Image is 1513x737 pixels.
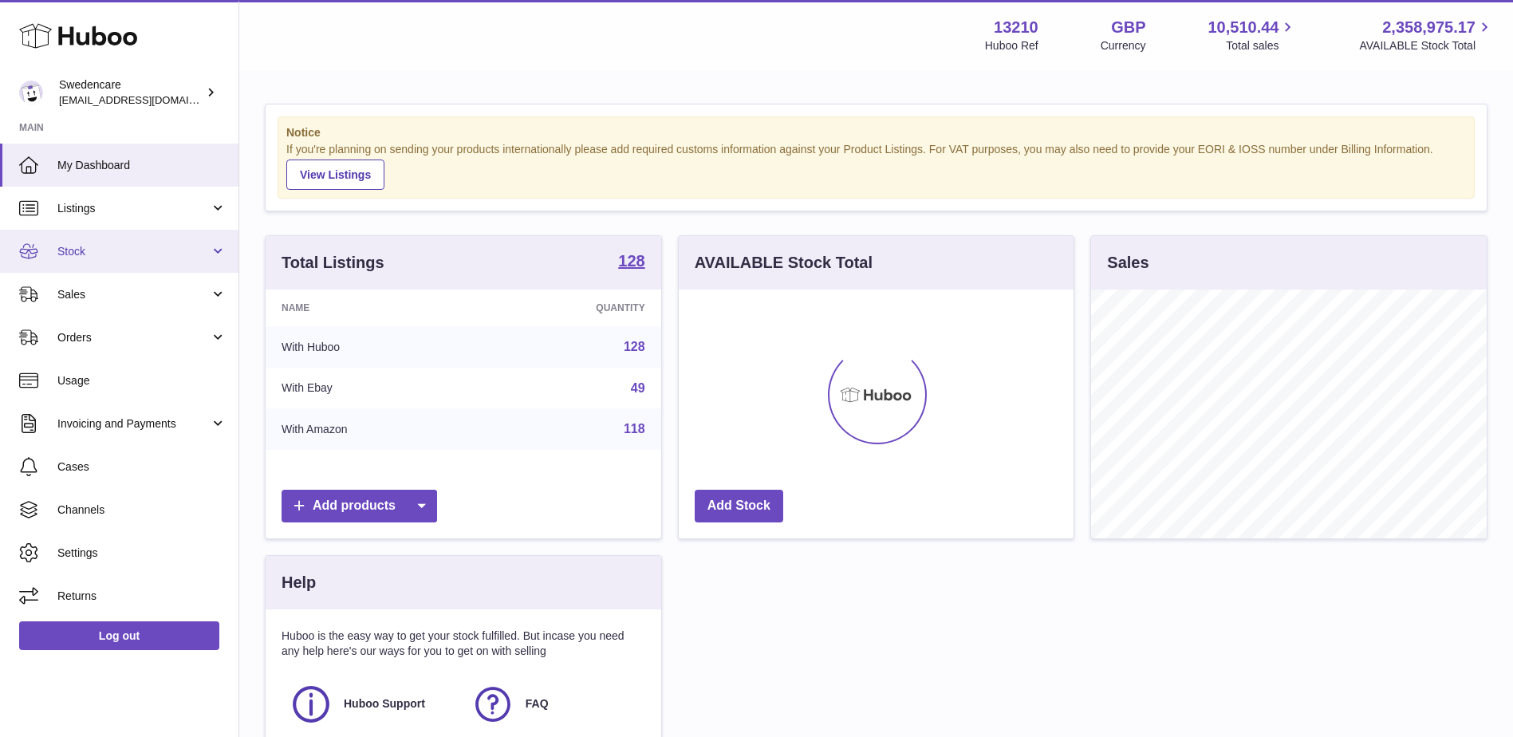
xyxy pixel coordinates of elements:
div: Huboo Ref [985,38,1038,53]
a: 10,510.44 Total sales [1208,17,1297,53]
span: 10,510.44 [1208,17,1279,38]
span: Cases [57,459,227,475]
strong: 128 [618,253,644,269]
span: Channels [57,503,227,518]
a: View Listings [286,160,384,190]
td: With Ebay [266,368,482,409]
div: If you're planning on sending your products internationally please add required customs informati... [286,142,1466,190]
span: Invoicing and Payments [57,416,210,432]
strong: GBP [1111,17,1145,38]
span: Orders [57,330,210,345]
span: Usage [57,373,227,388]
strong: 13210 [994,17,1038,38]
a: Huboo Support [290,683,455,726]
p: Huboo is the easy way to get your stock fulfilled. But incase you need any help here's our ways f... [282,629,645,659]
span: AVAILABLE Stock Total [1359,38,1494,53]
a: Add products [282,490,437,522]
h3: Help [282,572,316,593]
span: Sales [57,287,210,302]
div: Swedencare [59,77,203,108]
img: gemma.horsfield@swedencare.co.uk [19,81,43,104]
a: FAQ [471,683,637,726]
span: Listings [57,201,210,216]
th: Quantity [482,290,660,326]
span: Total sales [1226,38,1297,53]
a: Add Stock [695,490,783,522]
a: 2,358,975.17 AVAILABLE Stock Total [1359,17,1494,53]
span: [EMAIL_ADDRESS][DOMAIN_NAME] [59,93,234,106]
span: 2,358,975.17 [1382,17,1476,38]
span: My Dashboard [57,158,227,173]
h3: Sales [1107,252,1149,274]
h3: AVAILABLE Stock Total [695,252,873,274]
td: With Amazon [266,408,482,450]
span: Settings [57,546,227,561]
a: 118 [624,422,645,436]
td: With Huboo [266,326,482,368]
strong: Notice [286,125,1466,140]
a: 128 [624,340,645,353]
span: Stock [57,244,210,259]
th: Name [266,290,482,326]
a: Log out [19,621,219,650]
h3: Total Listings [282,252,384,274]
span: FAQ [526,696,549,711]
span: Huboo Support [344,696,425,711]
div: Currency [1101,38,1146,53]
a: 49 [631,381,645,395]
span: Returns [57,589,227,604]
a: 128 [618,253,644,272]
